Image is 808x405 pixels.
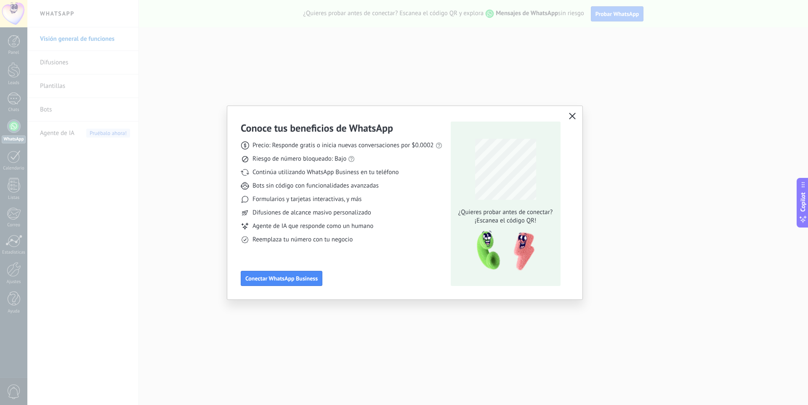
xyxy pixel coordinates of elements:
span: Formularios y tarjetas interactivas, y más [252,195,361,204]
span: Riesgo de número bloqueado: Bajo [252,155,346,163]
img: qr-pic-1x.png [470,228,536,273]
span: ¿Quieres probar antes de conectar? [456,208,555,217]
span: Agente de IA que responde como un humano [252,222,373,230]
span: Continúa utilizando WhatsApp Business en tu teléfono [252,168,399,177]
span: Bots sin código con funcionalidades avanzadas [252,182,379,190]
span: Copilot [799,192,807,212]
span: Reemplaza tu número con tu negocio [252,236,353,244]
span: Difusiones de alcance masivo personalizado [252,209,371,217]
button: Conectar WhatsApp Business [241,271,322,286]
span: ¡Escanea el código QR! [456,217,555,225]
span: Conectar WhatsApp Business [245,275,318,281]
span: Precio: Responde gratis o inicia nuevas conversaciones por $0.0002 [252,141,434,150]
h3: Conoce tus beneficios de WhatsApp [241,122,393,135]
